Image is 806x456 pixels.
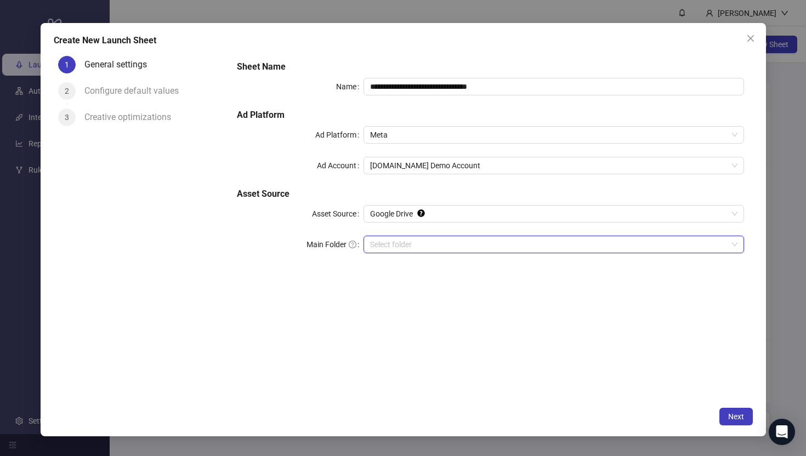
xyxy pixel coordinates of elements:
span: Kitchn.io Demo Account [370,157,737,174]
h5: Ad Platform [237,109,743,122]
span: question-circle [349,241,356,248]
h5: Asset Source [237,187,743,201]
div: Tooltip anchor [416,208,426,218]
button: Next [719,408,753,425]
div: Creative optimizations [84,109,180,126]
div: General settings [84,56,156,73]
span: close-circle [731,162,738,169]
label: Name [336,78,364,95]
label: Asset Source [312,205,364,223]
span: 3 [65,113,69,122]
h5: Sheet Name [237,60,743,73]
div: Create New Launch Sheet [54,34,753,47]
input: Name [364,78,743,95]
span: 2 [65,87,69,95]
span: 1 [65,60,69,69]
label: Ad Account [317,157,364,174]
button: Close [742,30,759,47]
label: Main Folder [306,236,364,253]
span: Google Drive [370,206,737,222]
label: Ad Platform [315,126,364,144]
span: Meta [370,127,737,143]
div: Configure default values [84,82,188,100]
span: Next [728,412,744,421]
div: Open Intercom Messenger [769,419,795,445]
span: close [746,34,755,43]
